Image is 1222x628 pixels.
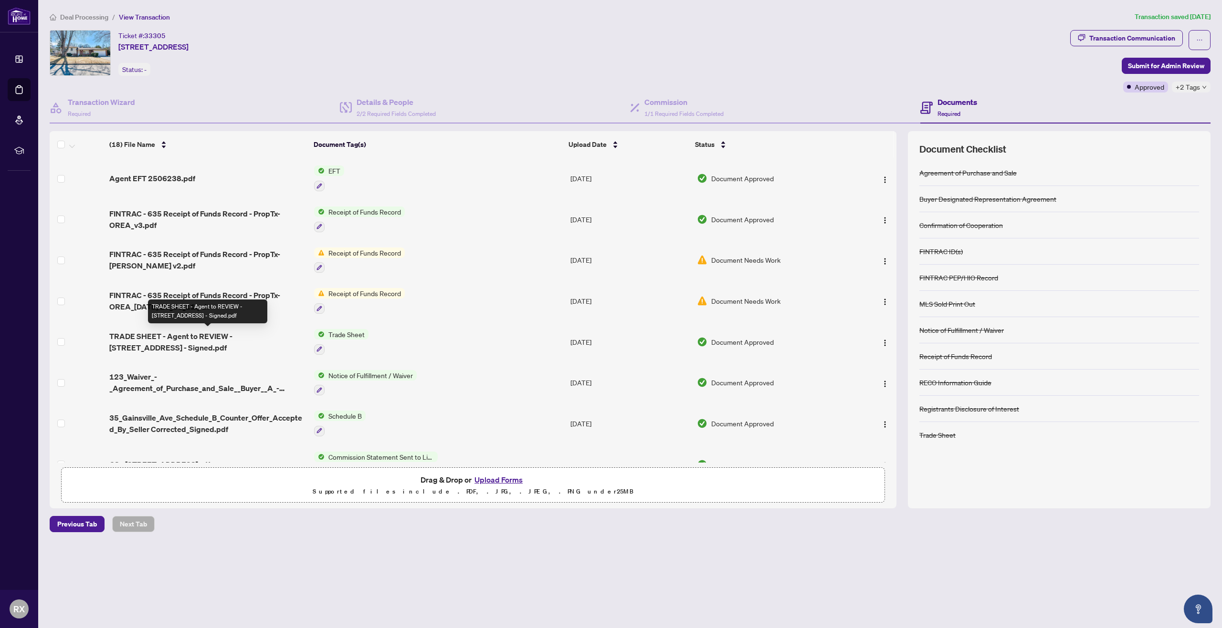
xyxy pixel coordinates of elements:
[1135,82,1164,92] span: Approved
[881,176,889,184] img: Logo
[118,63,150,76] div: Status:
[314,288,325,299] img: Status Icon
[567,444,693,485] td: [DATE]
[118,30,166,41] div: Ticket #:
[711,214,774,225] span: Document Approved
[50,31,110,75] img: IMG-N12052462_1.jpg
[325,329,369,340] span: Trade Sheet
[1135,11,1211,22] article: Transaction saved [DATE]
[109,330,306,353] span: TRADE SHEET - Agent to REVIEW - [STREET_ADDRESS] - Signed.pdf
[314,206,405,232] button: Status IconReceipt of Funds Record
[919,351,992,361] div: Receipt of Funds Record
[567,362,693,403] td: [DATE]
[112,516,155,532] button: Next Tab
[697,173,707,184] img: Document Status
[567,158,693,199] td: [DATE]
[881,421,889,428] img: Logo
[62,468,885,503] span: Drag & Drop orUpload FormsSupported files include .PDF, .JPG, .JPEG, .PNG under25MB
[697,418,707,429] img: Document Status
[314,411,366,436] button: Status IconSchedule B
[1184,595,1212,623] button: Open asap
[919,299,975,309] div: MLS Sold Print Out
[109,139,155,150] span: (18) File Name
[421,474,526,486] span: Drag & Drop or
[567,403,693,444] td: [DATE]
[711,459,774,470] span: Document Approved
[109,459,210,470] span: CS - [STREET_ADDRESS]pdf
[711,377,774,388] span: Document Approved
[325,247,405,258] span: Receipt of Funds Record
[325,206,405,217] span: Receipt of Funds Record
[919,143,1006,156] span: Document Checklist
[314,370,417,396] button: Status IconNotice of Fulfillment / Waiver
[691,131,849,158] th: Status
[109,289,306,312] span: FINTRAC - 635 Receipt of Funds Record - PropTx-OREA_[DATE] 17_57_11.pdf
[314,165,325,176] img: Status Icon
[50,516,105,532] button: Previous Tab
[325,288,405,299] span: Receipt of Funds Record
[109,371,306,394] span: 123_Waiver_-_Agreement_of_Purchase_and_Sale__Buyer__A_-_Signed Corrected_Signed.pdf
[314,165,344,191] button: Status IconEFT
[569,139,607,150] span: Upload Date
[314,370,325,381] img: Status Icon
[919,194,1056,204] div: Buyer Designated Representation Agreement
[877,375,893,390] button: Logo
[919,272,998,283] div: FINTRAC PEP/HIO Record
[314,247,325,258] img: Status Icon
[697,214,707,225] img: Document Status
[68,110,91,117] span: Required
[567,280,693,321] td: [DATE]
[325,165,344,176] span: EFT
[314,329,369,355] button: Status IconTrade Sheet
[144,31,166,40] span: 33305
[57,516,97,532] span: Previous Tab
[938,110,960,117] span: Required
[919,325,1004,335] div: Notice of Fulfillment / Waiver
[881,462,889,469] img: Logo
[877,171,893,186] button: Logo
[697,296,707,306] img: Document Status
[919,377,991,388] div: RECO Information Guide
[357,96,436,108] h4: Details & People
[314,206,325,217] img: Status Icon
[119,13,170,21] span: View Transaction
[697,337,707,347] img: Document Status
[697,377,707,388] img: Document Status
[567,199,693,240] td: [DATE]
[314,329,325,340] img: Status Icon
[877,293,893,309] button: Logo
[711,173,774,184] span: Document Approved
[1070,30,1183,46] button: Transaction Communication
[1202,85,1207,90] span: down
[8,7,31,25] img: logo
[711,418,774,429] span: Document Approved
[472,474,526,486] button: Upload Forms
[881,216,889,224] img: Logo
[644,96,724,108] h4: Commission
[310,131,565,158] th: Document Tag(s)
[50,14,56,21] span: home
[711,255,780,265] span: Document Needs Work
[68,96,135,108] h4: Transaction Wizard
[919,220,1003,230] div: Confirmation of Cooperation
[695,139,715,150] span: Status
[67,486,879,497] p: Supported files include .PDF, .JPG, .JPEG, .PNG under 25 MB
[881,257,889,265] img: Logo
[919,403,1019,414] div: Registrants Disclosure of Interest
[881,298,889,306] img: Logo
[109,412,306,435] span: 35_Gainsville_Ave_Schedule_B_Counter_Offer_Accepted_By_Seller Corrected_Signed.pdf
[314,247,405,273] button: Status IconReceipt of Funds Record
[711,337,774,347] span: Document Approved
[13,602,25,616] span: RX
[877,416,893,431] button: Logo
[144,65,147,74] span: -
[109,248,306,271] span: FINTRAC - 635 Receipt of Funds Record - PropTx-[PERSON_NAME] v2.pdf
[1196,37,1203,43] span: ellipsis
[325,370,417,381] span: Notice of Fulfillment / Waiver
[314,411,325,421] img: Status Icon
[644,110,724,117] span: 1/1 Required Fields Completed
[357,110,436,117] span: 2/2 Required Fields Completed
[1122,58,1211,74] button: Submit for Admin Review
[877,212,893,227] button: Logo
[919,167,1017,178] div: Agreement of Purchase and Sale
